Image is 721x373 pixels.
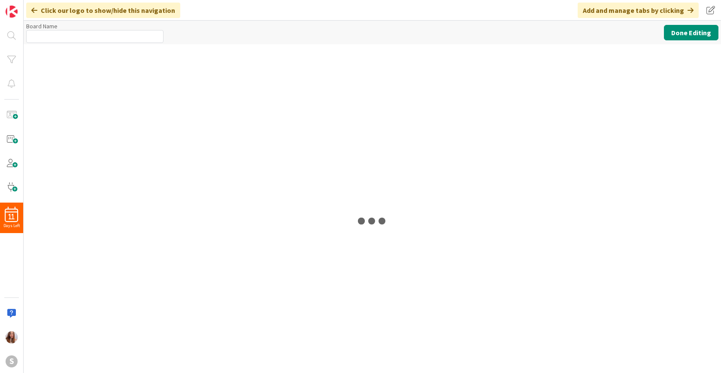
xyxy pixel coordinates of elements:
img: AR [6,331,18,343]
div: Click our logo to show/hide this navigation [26,3,180,18]
span: 11 [9,214,15,220]
img: Visit kanbanzone.com [6,6,18,18]
div: Add and manage tabs by clicking [578,3,699,18]
div: S [6,355,18,367]
button: Done Editing [664,25,718,40]
label: Board Name [26,22,58,30]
